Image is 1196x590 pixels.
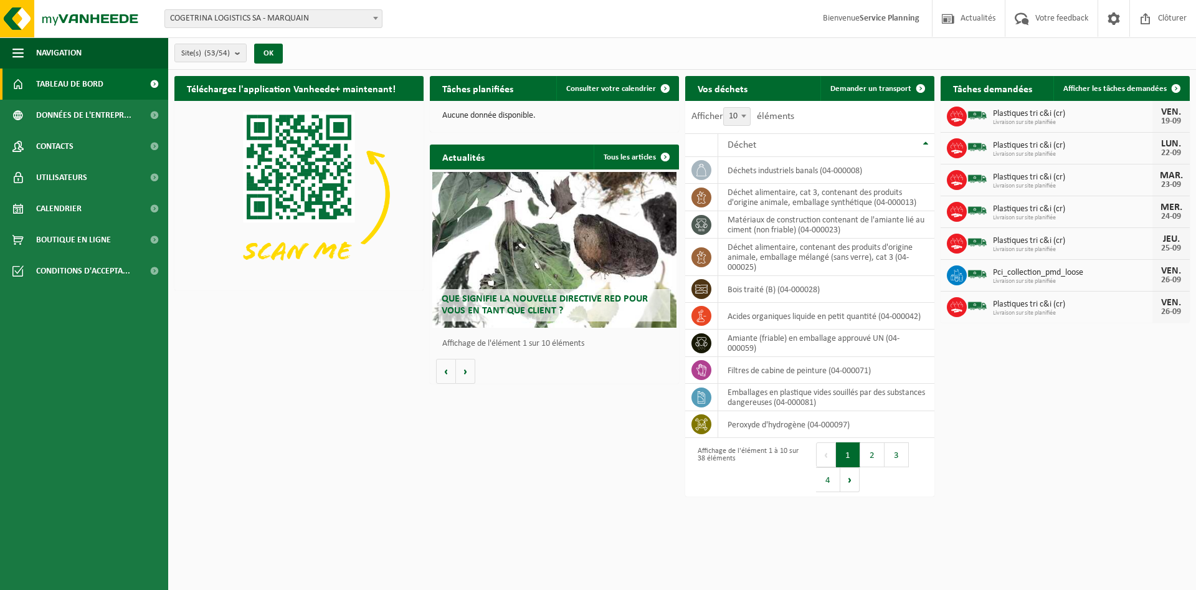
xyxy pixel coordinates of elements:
span: Plastiques tri c&i (cr) [993,173,1152,183]
div: JEU. [1159,234,1184,244]
span: Conditions d'accepta... [36,255,130,287]
span: Livraison sur site planifiée [993,183,1152,190]
a: Afficher les tâches demandées [1053,76,1189,101]
img: BL-SO-LV [967,200,988,221]
span: Livraison sur site planifiée [993,119,1152,126]
a: Consulter votre calendrier [556,76,678,101]
span: Plastiques tri c&i (cr) [993,236,1152,246]
h2: Tâches demandées [941,76,1045,100]
strong: Service Planning [860,14,919,23]
td: Peroxyde d'hydrogène (04-000097) [718,411,934,438]
span: Plastiques tri c&i (cr) [993,109,1152,119]
span: 10 [724,108,750,125]
div: 24-09 [1159,212,1184,221]
p: Affichage de l'élément 1 sur 10 éléments [442,340,673,348]
td: bois traité (B) (04-000028) [718,276,934,303]
div: VEN. [1159,298,1184,308]
span: 10 [723,107,751,126]
div: 23-09 [1159,181,1184,189]
span: Pci_collection_pmd_loose [993,268,1152,278]
span: COGETRINA LOGISTICS SA - MARQUAIN [164,9,382,28]
button: Next [840,467,860,492]
img: BL-SO-LV [967,168,988,189]
span: Navigation [36,37,82,69]
button: 4 [816,467,840,492]
span: Utilisateurs [36,162,87,193]
span: Calendrier [36,193,82,224]
div: 26-09 [1159,276,1184,285]
span: Contacts [36,131,74,162]
h2: Vos déchets [685,76,760,100]
count: (53/54) [204,49,230,57]
button: 1 [836,442,860,467]
div: VEN. [1159,107,1184,117]
span: Livraison sur site planifiée [993,278,1152,285]
td: matériaux de construction contenant de l'amiante lié au ciment (non friable) (04-000023) [718,211,934,239]
h2: Téléchargez l'application Vanheede+ maintenant! [174,76,408,100]
span: Que signifie la nouvelle directive RED pour vous en tant que client ? [442,294,648,316]
td: déchet alimentaire, contenant des produits d'origine animale, emballage mélangé (sans verre), cat... [718,239,934,276]
img: BL-SO-LV [967,136,988,158]
button: Previous [816,442,836,467]
div: 26-09 [1159,308,1184,316]
h2: Tâches planifiées [430,76,526,100]
button: Vorige [436,359,456,384]
span: COGETRINA LOGISTICS SA - MARQUAIN [165,10,382,27]
div: 19-09 [1159,117,1184,126]
a: Demander un transport [820,76,933,101]
span: Afficher les tâches demandées [1063,85,1167,93]
span: Déchet [728,140,756,150]
span: Livraison sur site planifiée [993,246,1152,254]
span: Plastiques tri c&i (cr) [993,300,1152,310]
div: LUN. [1159,139,1184,149]
iframe: chat widget [6,563,208,590]
td: filtres de cabine de peinture (04-000071) [718,357,934,384]
span: Tableau de bord [36,69,103,100]
img: BL-SO-LV [967,105,988,126]
span: Données de l'entrepr... [36,100,131,131]
span: Demander un transport [830,85,911,93]
span: Plastiques tri c&i (cr) [993,204,1152,214]
span: Livraison sur site planifiée [993,151,1152,158]
span: Livraison sur site planifiée [993,310,1152,317]
button: OK [254,44,283,64]
button: Site(s)(53/54) [174,44,247,62]
div: MAR. [1159,171,1184,181]
td: déchet alimentaire, cat 3, contenant des produits d'origine animale, emballage synthétique (04-00... [718,184,934,211]
div: 22-09 [1159,149,1184,158]
td: amiante (friable) en emballage approuvé UN (04-000059) [718,330,934,357]
span: Boutique en ligne [36,224,111,255]
img: Download de VHEPlus App [174,101,424,288]
span: Livraison sur site planifiée [993,214,1152,222]
a: Que signifie la nouvelle directive RED pour vous en tant que client ? [432,172,676,328]
img: BL-SO-LV [967,295,988,316]
div: Affichage de l'élément 1 à 10 sur 38 éléments [691,441,804,493]
div: MER. [1159,202,1184,212]
span: Site(s) [181,44,230,63]
button: 3 [885,442,909,467]
a: Tous les articles [594,145,678,169]
div: 25-09 [1159,244,1184,253]
td: acides organiques liquide en petit quantité (04-000042) [718,303,934,330]
td: emballages en plastique vides souillés par des substances dangereuses (04-000081) [718,384,934,411]
span: Plastiques tri c&i (cr) [993,141,1152,151]
button: Volgende [456,359,475,384]
label: Afficher éléments [691,112,794,121]
img: BL-SO-LV [967,232,988,253]
p: Aucune donnée disponible. [442,112,667,120]
span: Consulter votre calendrier [566,85,656,93]
img: BL-SO-LV [967,264,988,285]
td: déchets industriels banals (04-000008) [718,157,934,184]
h2: Actualités [430,145,497,169]
div: VEN. [1159,266,1184,276]
button: 2 [860,442,885,467]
